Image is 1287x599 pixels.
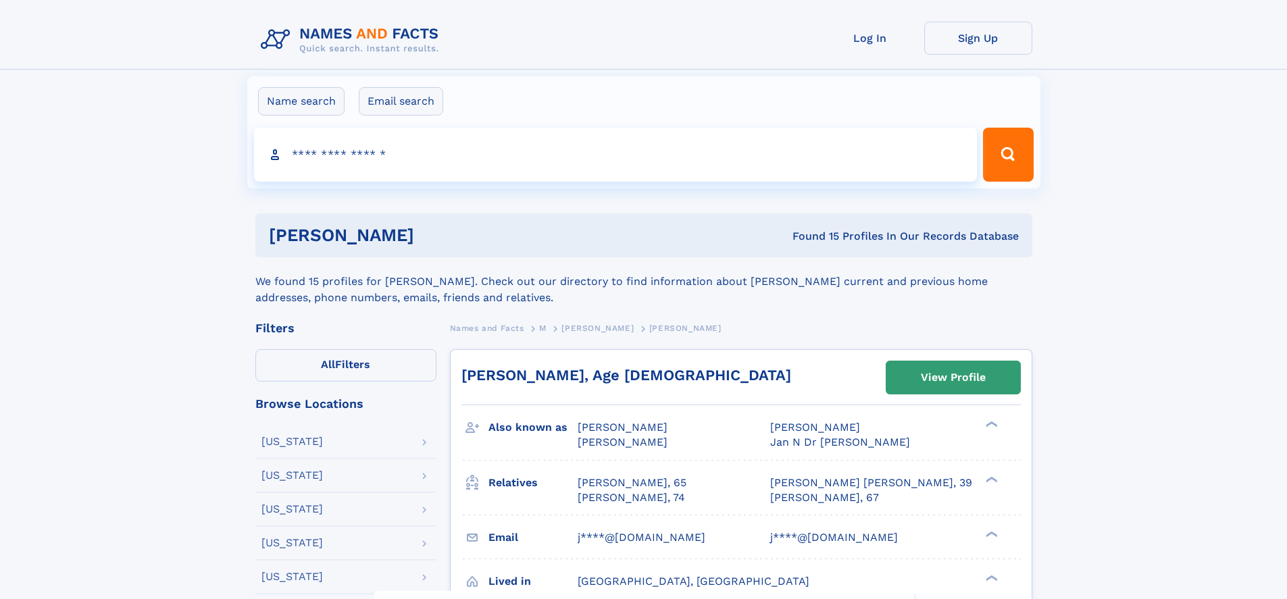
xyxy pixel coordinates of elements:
span: Jan N Dr [PERSON_NAME] [770,436,910,448]
div: View Profile [921,362,986,393]
div: ❯ [982,420,999,429]
h3: Lived in [488,570,578,593]
div: ❯ [982,475,999,484]
a: Sign Up [924,22,1032,55]
span: All [321,358,335,371]
a: [PERSON_NAME], Age [DEMOGRAPHIC_DATA] [461,367,791,384]
div: Found 15 Profiles In Our Records Database [603,229,1019,244]
div: We found 15 profiles for [PERSON_NAME]. Check out our directory to find information about [PERSON... [255,257,1032,306]
input: search input [254,128,978,182]
span: [PERSON_NAME] [561,323,634,333]
a: [PERSON_NAME] [561,319,634,336]
label: Email search [359,87,443,115]
h3: Also known as [488,416,578,439]
div: [US_STATE] [261,538,323,548]
div: [US_STATE] [261,504,323,515]
span: [PERSON_NAME] [649,323,722,333]
div: [US_STATE] [261,470,323,481]
span: [PERSON_NAME] [578,421,667,434]
div: ❯ [982,529,999,538]
span: [PERSON_NAME] [770,421,860,434]
a: [PERSON_NAME], 67 [770,490,879,505]
a: View Profile [886,361,1020,394]
div: [US_STATE] [261,571,323,582]
a: M [539,319,547,336]
button: Search Button [983,128,1033,182]
div: [US_STATE] [261,436,323,447]
label: Filters [255,349,436,382]
span: [GEOGRAPHIC_DATA], [GEOGRAPHIC_DATA] [578,575,809,588]
a: [PERSON_NAME], 65 [578,475,686,490]
img: Logo Names and Facts [255,22,450,58]
a: Names and Facts [450,319,524,336]
a: [PERSON_NAME], 74 [578,490,685,505]
a: Log In [816,22,924,55]
div: Filters [255,322,436,334]
h3: Email [488,526,578,549]
span: [PERSON_NAME] [578,436,667,448]
a: [PERSON_NAME] [PERSON_NAME], 39 [770,475,972,490]
label: Name search [258,87,345,115]
h1: [PERSON_NAME] [269,227,603,244]
span: M [539,323,547,333]
h3: Relatives [488,471,578,494]
div: ❯ [982,573,999,582]
div: Browse Locations [255,398,436,410]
